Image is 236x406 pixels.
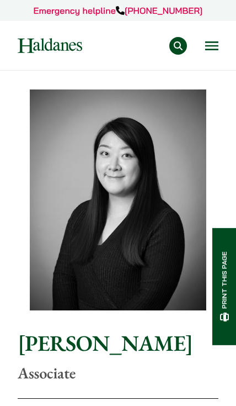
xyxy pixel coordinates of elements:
h1: [PERSON_NAME] [18,330,218,356]
a: Emergency helpline[PHONE_NUMBER] [34,5,203,16]
button: Search [169,37,187,55]
button: Open menu [205,41,218,50]
p: Associate [18,364,218,383]
img: Logo of Haldanes [18,38,82,53]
